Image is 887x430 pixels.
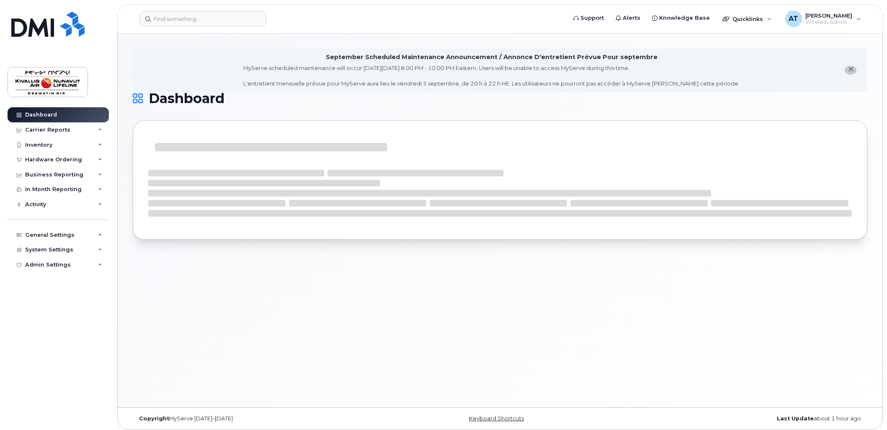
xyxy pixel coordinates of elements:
[149,92,224,105] span: Dashboard
[243,64,740,88] div: MyServe scheduled maintenance will occur [DATE][DATE] 8:00 PM - 10:00 PM Eastern. Users will be u...
[777,415,814,422] strong: Last Update
[326,53,658,62] div: September Scheduled Maintenance Announcement / Annonce D'entretient Prévue Pour septembre
[845,66,856,75] button: close notification
[139,415,169,422] strong: Copyright
[469,415,524,422] a: Keyboard Shortcuts
[133,415,378,422] div: MyServe [DATE]–[DATE]
[622,415,867,422] div: about 1 hour ago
